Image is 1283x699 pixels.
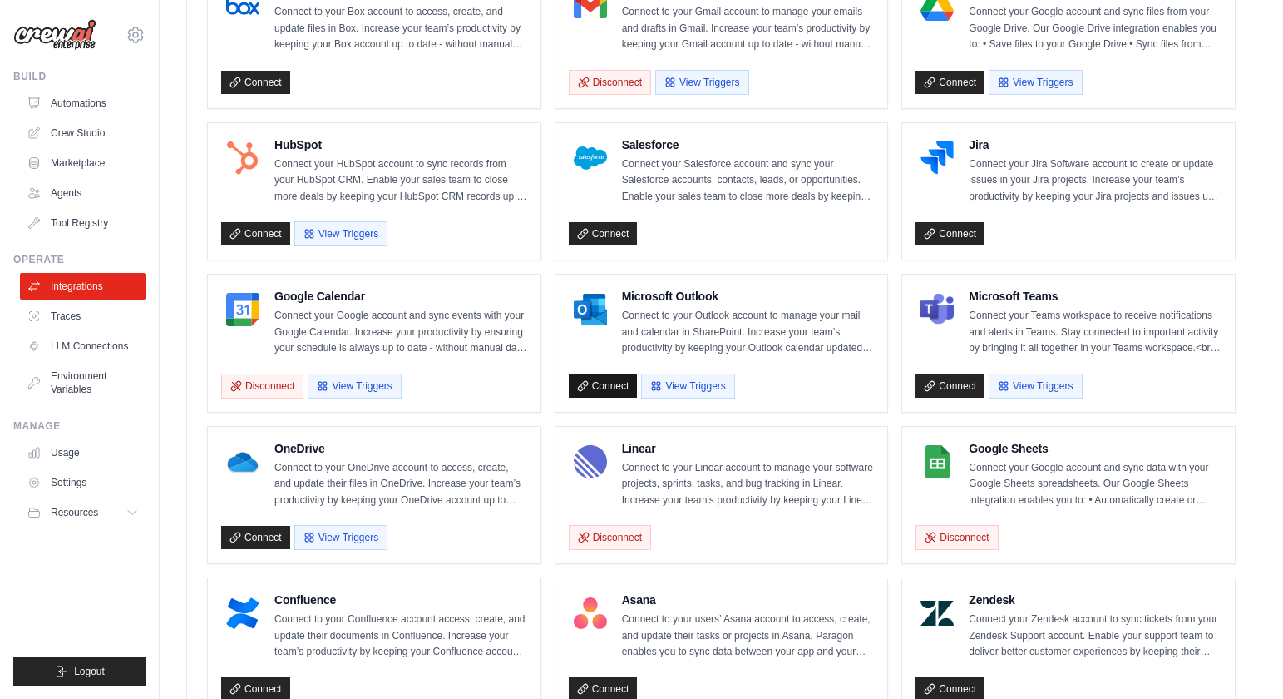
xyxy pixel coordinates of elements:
img: Google Calendar Logo [226,293,259,326]
p: Connect your Google account and sync data with your Google Sheets spreadsheets. Our Google Sheets... [969,460,1221,509]
span: Resources [51,506,98,519]
a: Marketplace [20,150,146,176]
a: Usage [20,439,146,466]
h4: Salesforce [622,136,875,153]
img: Microsoft Teams Logo [920,293,954,326]
img: Logo [13,19,96,51]
button: Logout [13,657,146,686]
a: Agents [20,180,146,206]
p: Connect your Salesforce account and sync your Salesforce accounts, contacts, leads, or opportunit... [622,156,875,206]
img: HubSpot Logo [226,141,259,175]
p: Connect to your Linear account to manage your software projects, sprints, tasks, and bug tracking... [622,460,875,509]
h4: OneDrive [274,440,527,457]
a: Crew Studio [20,120,146,146]
button: View Triggers [294,525,387,550]
p: Connect your Google account and sync events with your Google Calendar. Increase your productivity... [274,308,527,357]
a: Connect [915,71,984,94]
p: Connect to your users’ Asana account to access, create, and update their tasks or projects in Asa... [622,612,875,661]
a: Connect [915,374,984,398]
p: Connect to your Box account to access, create, and update files in Box. Increase your team’s prod... [274,4,527,53]
img: Jira Logo [920,141,954,175]
a: Settings [20,469,146,496]
h4: HubSpot [274,136,527,153]
img: Zendesk Logo [920,597,954,630]
img: Microsoft Outlook Logo [574,293,607,326]
a: LLM Connections [20,333,146,359]
h4: Microsoft Teams [969,288,1221,305]
p: Connect to your Outlook account to manage your mail and calendar in SharePoint. Increase your tea... [622,308,875,357]
div: Build [13,70,146,83]
a: Connect [569,374,638,398]
h4: Confluence [274,592,527,608]
button: View Triggers [641,374,734,399]
a: Tool Registry [20,210,146,236]
a: Environment Variables [20,363,146,403]
img: Google Sheets Logo [920,445,954,478]
a: Connect [221,71,290,94]
button: View Triggers [989,374,1082,399]
a: Automations [20,90,146,116]
div: Operate [13,253,146,266]
img: Confluence Logo [226,597,259,630]
img: OneDrive Logo [226,445,259,478]
button: View Triggers [308,374,401,399]
p: Connect to your Gmail account to manage your emails and drafts in Gmail. Increase your team’s pro... [622,4,875,53]
button: Disconnect [915,525,998,550]
span: Logout [74,665,105,678]
button: View Triggers [294,221,387,246]
h4: Linear [622,440,875,457]
img: Asana Logo [574,597,607,630]
h4: Jira [969,136,1221,153]
h4: Google Calendar [274,288,527,305]
p: Connect your Teams workspace to receive notifications and alerts in Teams. Stay connected to impo... [969,308,1221,357]
a: Integrations [20,273,146,300]
p: Connect to your OneDrive account to access, create, and update their files in OneDrive. Increase ... [274,460,527,509]
button: Disconnect [569,525,651,550]
p: Connect your Zendesk account to sync tickets from your Zendesk Support account. Enable your suppo... [969,612,1221,661]
h4: Microsoft Outlook [622,288,875,305]
h4: Asana [622,592,875,608]
p: Connect to your Confluence account access, create, and update their documents in Confluence. Incr... [274,612,527,661]
a: Traces [20,303,146,330]
button: Resources [20,499,146,526]
button: View Triggers [655,70,748,95]
img: Linear Logo [574,445,607,478]
p: Connect your Jira Software account to create or update issues in your Jira projects. Increase you... [969,156,1221,206]
a: Connect [221,222,290,245]
button: Disconnect [569,70,651,95]
a: Connect [221,526,290,549]
img: Salesforce Logo [574,141,607,175]
button: Disconnect [221,374,303,399]
p: Connect your Google account and sync files from your Google Drive. Our Google Drive integration e... [969,4,1221,53]
h4: Google Sheets [969,440,1221,457]
h4: Zendesk [969,592,1221,608]
button: View Triggers [989,70,1082,95]
a: Connect [569,222,638,245]
a: Connect [915,222,984,245]
p: Connect your HubSpot account to sync records from your HubSpot CRM. Enable your sales team to clo... [274,156,527,206]
div: Manage [13,419,146,433]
